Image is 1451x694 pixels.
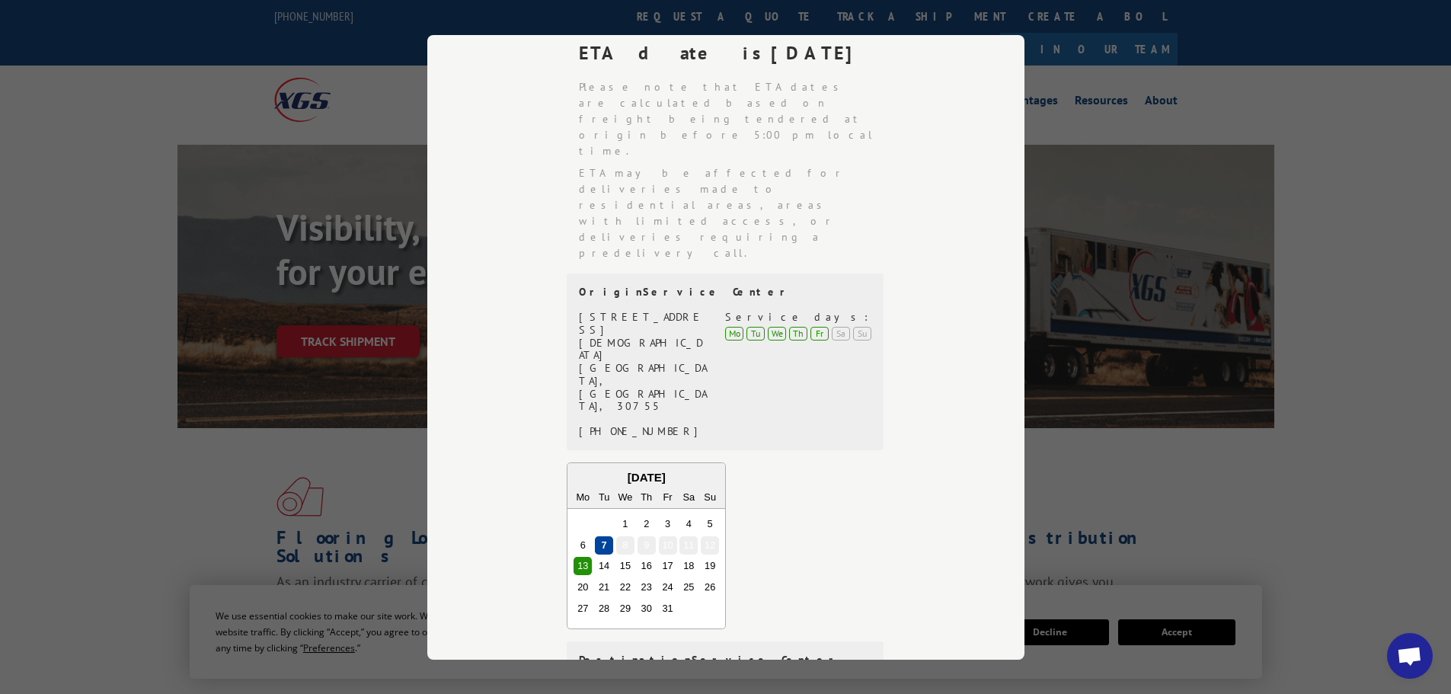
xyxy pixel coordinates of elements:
div: Choose Sunday, October 5th, 2025 [701,514,719,532]
div: Service days: [725,310,871,323]
div: Choose Thursday, October 9th, 2025 [637,536,655,554]
div: Mo [574,488,592,506]
div: Choose Saturday, October 4th, 2025 [679,514,698,532]
div: Choose Friday, October 17th, 2025 [658,557,676,575]
div: Choose Wednesday, October 15th, 2025 [615,557,634,575]
div: Open chat [1387,633,1433,679]
div: Choose Sunday, October 26th, 2025 [701,578,719,596]
div: We [768,326,786,340]
div: Fr [810,326,829,340]
div: Choose Thursday, October 23rd, 2025 [637,578,655,596]
div: month 2025-10 [572,513,721,619]
div: Choose Thursday, October 16th, 2025 [637,557,655,575]
div: [DATE] [567,469,725,487]
div: Tu [746,326,765,340]
div: Choose Sunday, October 12th, 2025 [701,536,719,554]
div: Choose Saturday, October 11th, 2025 [679,536,698,554]
div: Su [853,326,871,340]
div: Choose Tuesday, October 7th, 2025 [595,536,613,554]
div: Choose Tuesday, October 28th, 2025 [595,600,613,618]
div: Choose Monday, October 13th, 2025 [574,557,592,575]
div: Sa [679,488,698,506]
div: Choose Friday, October 31st, 2025 [658,600,676,618]
div: Choose Monday, October 20th, 2025 [574,578,592,596]
div: Choose Saturday, October 18th, 2025 [679,557,698,575]
div: Origin Service Center [579,286,871,299]
div: [STREET_ADDRESS][DEMOGRAPHIC_DATA] [579,310,708,361]
div: Choose Sunday, October 19th, 2025 [701,557,719,575]
div: Choose Monday, October 27th, 2025 [574,600,592,618]
div: Choose Wednesday, October 8th, 2025 [615,536,634,554]
div: Th [789,326,807,340]
div: Fr [658,488,676,506]
div: ETA date is [579,40,885,67]
div: Th [637,488,655,506]
div: We [615,488,634,506]
div: Choose Monday, October 6th, 2025 [574,536,592,554]
div: Choose Thursday, October 2nd, 2025 [637,514,655,532]
div: Mo [725,326,743,340]
li: ETA may be affected for deliveries made to residential areas, areas with limited access, or deliv... [579,165,885,261]
div: Su [701,488,719,506]
div: Tu [595,488,613,506]
div: Choose Friday, October 3rd, 2025 [658,514,676,532]
div: [GEOGRAPHIC_DATA], [GEOGRAPHIC_DATA], 30755 [579,362,708,413]
div: Choose Tuesday, October 14th, 2025 [595,557,613,575]
li: Please note that ETA dates are calculated based on freight being tendered at origin before 5:00 p... [579,79,885,159]
div: Choose Thursday, October 30th, 2025 [637,600,655,618]
div: Sa [832,326,850,340]
div: Choose Tuesday, October 21st, 2025 [595,578,613,596]
div: Choose Friday, October 24th, 2025 [658,578,676,596]
div: [PHONE_NUMBER] [579,425,708,438]
div: Destination Service Center [579,654,871,667]
div: Choose Wednesday, October 22nd, 2025 [615,578,634,596]
div: Choose Saturday, October 25th, 2025 [679,578,698,596]
div: Choose Wednesday, October 1st, 2025 [615,514,634,532]
strong: [DATE] [771,41,865,65]
div: Choose Wednesday, October 29th, 2025 [615,600,634,618]
div: Choose Friday, October 10th, 2025 [658,536,676,554]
